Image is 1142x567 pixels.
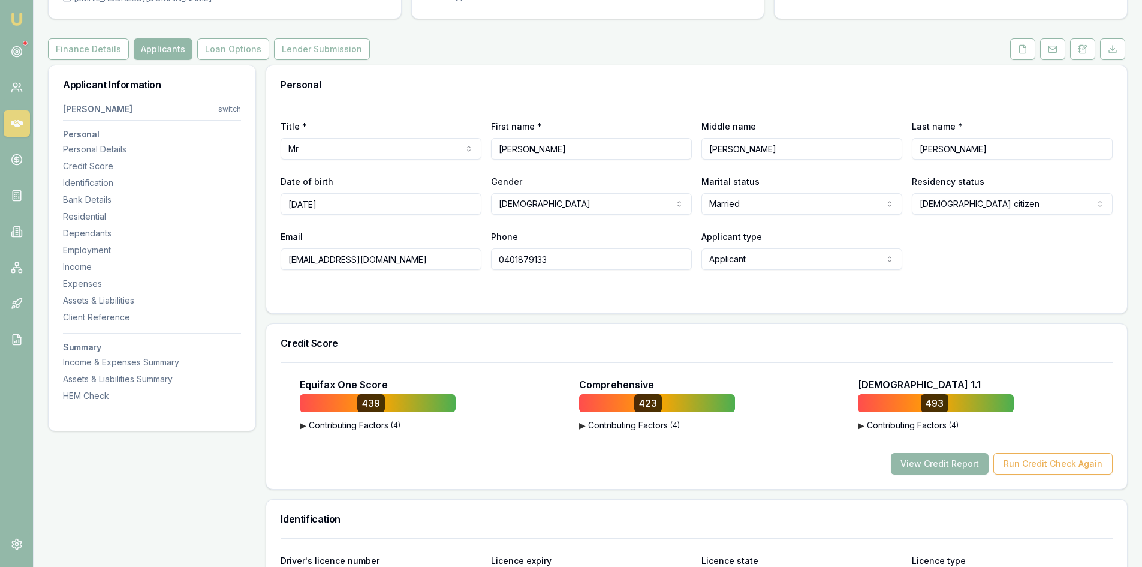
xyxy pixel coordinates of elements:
[579,419,586,431] span: ▶
[63,343,241,352] h3: Summary
[858,419,1014,431] button: ▶Contributing Factors(4)
[63,227,241,239] div: Dependants
[63,143,241,155] div: Personal Details
[63,390,241,402] div: HEM Check
[357,394,385,412] div: 439
[63,103,132,115] div: [PERSON_NAME]
[491,556,552,566] label: Licence expiry
[891,453,989,475] button: View Credit Report
[701,121,756,131] label: Middle name
[701,556,758,566] label: Licence state
[134,38,192,60] button: Applicants
[491,232,518,242] label: Phone
[63,373,241,385] div: Assets & Liabilities Summary
[701,176,760,187] label: Marital status
[300,419,456,431] button: ▶Contributing Factors(4)
[48,38,129,60] button: Finance Details
[63,177,241,189] div: Identification
[300,377,388,392] p: Equifax One Score
[218,104,241,114] div: switch
[195,38,272,60] a: Loan Options
[281,121,307,131] label: Title *
[281,556,379,566] label: Driver's licence number
[281,232,303,242] label: Email
[63,261,241,273] div: Income
[281,193,481,215] input: DD/MM/YYYY
[858,377,981,392] p: [DEMOGRAPHIC_DATA] 1.1
[10,12,24,26] img: emu-icon-u.png
[63,244,241,256] div: Employment
[281,514,1113,524] h3: Identification
[491,248,692,270] input: 0431 234 567
[63,80,241,89] h3: Applicant Information
[272,38,372,60] a: Lender Submission
[921,394,948,412] div: 493
[993,453,1113,475] button: Run Credit Check Again
[131,38,195,60] a: Applicants
[63,311,241,323] div: Client Reference
[63,160,241,172] div: Credit Score
[274,38,370,60] button: Lender Submission
[63,295,241,307] div: Assets & Liabilities
[491,121,542,131] label: First name *
[858,419,864,431] span: ▶
[670,421,680,430] span: ( 4 )
[579,419,735,431] button: ▶Contributing Factors(4)
[197,38,269,60] button: Loan Options
[281,80,1113,89] h3: Personal
[63,356,241,368] div: Income & Expenses Summary
[701,232,762,242] label: Applicant type
[912,556,966,566] label: Licence type
[912,121,963,131] label: Last name *
[949,421,959,430] span: ( 4 )
[63,278,241,290] div: Expenses
[634,394,662,412] div: 423
[491,176,522,187] label: Gender
[912,176,984,187] label: Residency status
[300,419,306,431] span: ▶
[281,338,1113,348] h3: Credit Score
[48,38,131,60] a: Finance Details
[281,176,333,187] label: Date of birth
[391,421,400,430] span: ( 4 )
[63,194,241,206] div: Bank Details
[63,130,241,139] h3: Personal
[579,377,654,392] p: Comprehensive
[63,211,241,223] div: Residential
